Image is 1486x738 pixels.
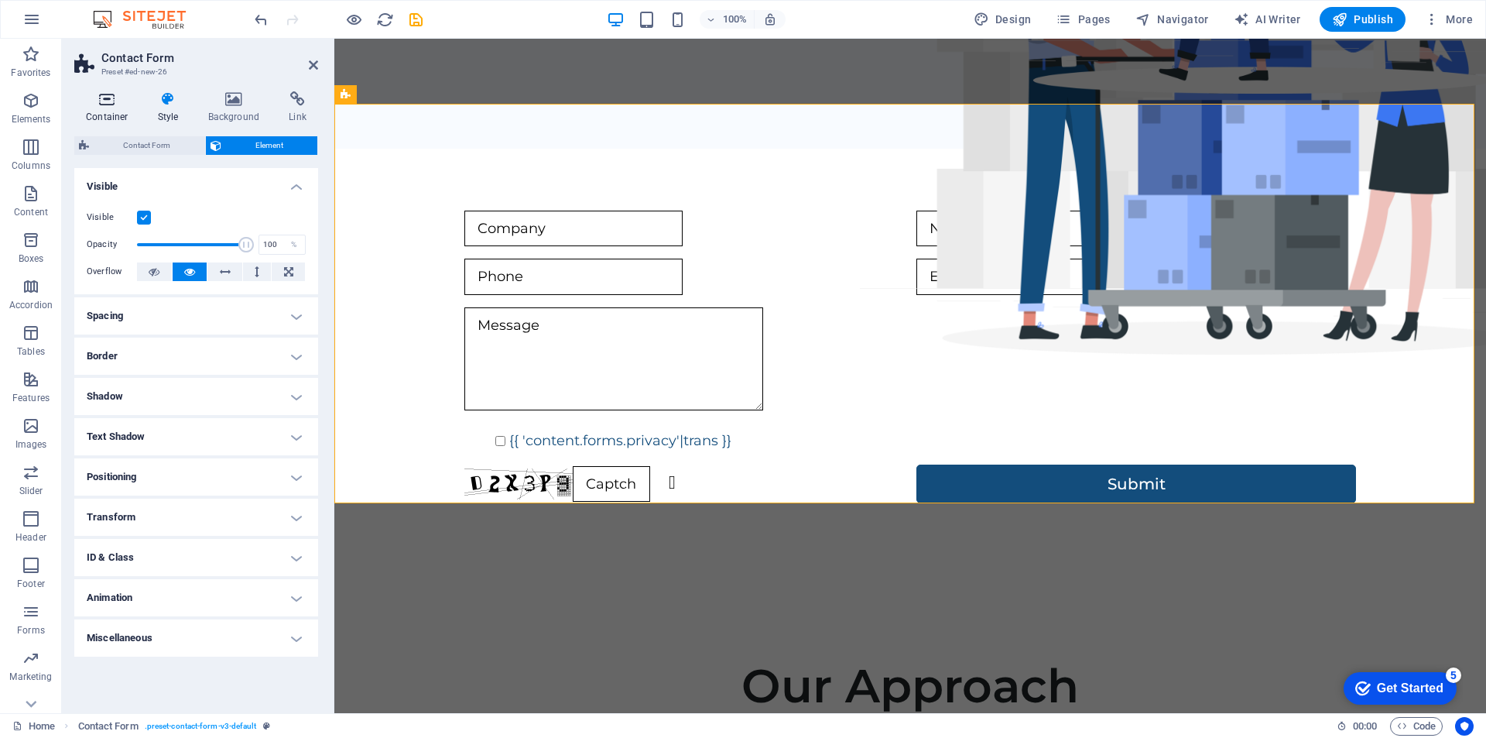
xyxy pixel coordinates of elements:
[763,12,777,26] i: On resize automatically adjust zoom level to fit chosen device.
[1418,7,1479,32] button: More
[19,485,43,497] p: Slider
[375,10,394,29] button: reload
[283,235,305,254] div: %
[15,531,46,544] p: Header
[12,113,51,125] p: Elements
[74,297,318,335] h4: Spacing
[146,91,197,124] h4: Style
[115,3,130,19] div: 5
[9,299,53,311] p: Accordion
[74,91,146,124] h4: Container
[1424,12,1473,27] span: More
[87,240,137,249] label: Opacity
[78,717,139,736] span: Click to select. Double-click to edit
[12,160,50,172] p: Columns
[1337,717,1378,736] h6: Session time
[226,136,313,155] span: Element
[74,499,318,536] h4: Transform
[94,136,200,155] span: Contact Form
[74,579,318,616] h4: Animation
[1332,12,1393,27] span: Publish
[101,51,318,65] h2: Contact Form
[252,11,270,29] i: Undo: Add element (Ctrl+Z)
[252,10,270,29] button: undo
[206,136,318,155] button: Element
[1320,7,1406,32] button: Publish
[263,722,270,730] i: This element is a customizable preset
[15,438,47,451] p: Images
[74,539,318,576] h4: ID & Class
[17,578,45,590] p: Footer
[1135,12,1209,27] span: Navigator
[723,10,748,29] h6: 100%
[700,10,755,29] button: 100%
[197,91,278,124] h4: Background
[74,168,318,196] h4: Visible
[89,10,205,29] img: Editor Logo
[130,220,348,256] input: Phone
[376,11,394,29] i: Reload page
[967,7,1038,32] div: Design (Ctrl+Alt+Y)
[74,458,318,496] h4: Positioning
[407,11,425,29] i: Save (Ctrl+S)
[9,671,52,683] p: Marketing
[74,418,318,455] h4: Text Shadow
[17,345,45,358] p: Tables
[78,717,270,736] nav: breadcrumb
[11,67,50,79] p: Favorites
[101,65,287,79] h3: Preset #ed-new-26
[46,17,112,31] div: Get Started
[19,252,44,265] p: Boxes
[277,91,318,124] h4: Link
[1056,12,1110,27] span: Pages
[12,8,125,40] div: Get Started 5 items remaining, 0% complete
[1234,12,1301,27] span: AI Writer
[12,717,55,736] a: Click to cancel selection. Double-click to open Pages
[74,338,318,375] h4: Border
[974,12,1032,27] span: Design
[1390,717,1443,736] button: Code
[74,136,205,155] button: Contact Form
[17,624,45,637] p: Forms
[1397,717,1436,736] span: Code
[967,7,1038,32] button: Design
[87,263,137,281] label: Overflow
[1227,7,1307,32] button: AI Writer
[1364,720,1366,732] span: :
[12,392,50,404] p: Features
[74,378,318,415] h4: Shadow
[74,620,318,657] h4: Miscellaneous
[1455,717,1474,736] button: Usercentrics
[1129,7,1215,32] button: Navigator
[1049,7,1116,32] button: Pages
[406,10,425,29] button: save
[14,206,48,218] p: Content
[145,717,257,736] span: . preset-contact-form-v3-default
[87,208,137,227] label: Visible
[130,172,348,208] input: Company
[1353,717,1377,736] span: 00 00
[238,427,316,464] input: Captcha
[344,10,363,29] button: Click here to leave preview mode and continue editing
